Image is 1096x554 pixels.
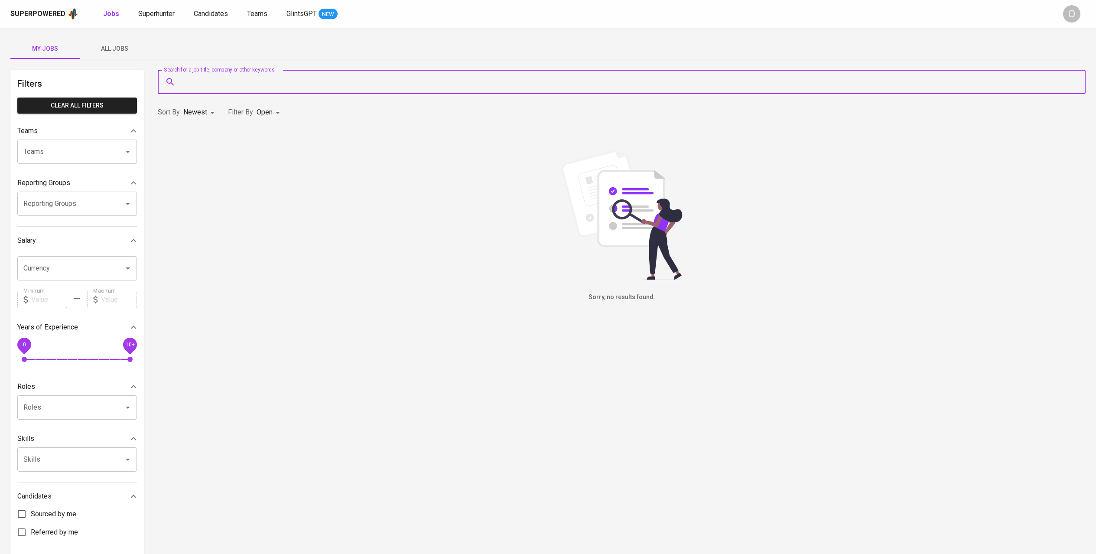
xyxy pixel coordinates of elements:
span: My Jobs [16,43,75,54]
a: Superhunter [138,9,176,20]
button: Open [122,198,134,210]
button: Open [122,401,134,414]
button: Clear All filters [17,98,137,114]
p: Candidates [17,491,52,502]
a: Superpoweredapp logo [10,7,79,20]
span: Teams [247,10,267,18]
span: Candidates [194,10,228,18]
div: Open [257,104,283,121]
p: Skills [17,433,34,444]
p: Filter By [228,107,253,117]
span: Clear All filters [24,100,130,111]
a: Jobs [103,9,121,20]
span: 0 [23,341,26,347]
img: app logo [67,7,79,20]
span: Sourced by me [31,509,76,519]
button: Open [122,453,134,466]
img: file_searching.svg [557,150,687,280]
input: Value [101,291,137,308]
p: Newest [183,107,207,117]
div: O [1063,5,1080,23]
span: All Jobs [85,43,144,54]
span: NEW [319,10,338,19]
div: Reporting Groups [17,174,137,192]
p: Years of Experience [17,322,78,332]
span: 10+ [125,341,134,347]
p: Salary [17,235,36,246]
div: Superpowered [10,9,65,19]
span: Open [257,108,273,116]
div: Teams [17,122,137,140]
p: Reporting Groups [17,178,70,188]
span: Referred by me [31,527,78,538]
h6: Sorry, no results found. [158,293,1086,302]
div: Years of Experience [17,319,137,336]
a: Candidates [194,9,230,20]
p: Sort By [158,107,180,117]
p: Teams [17,126,38,136]
div: Salary [17,232,137,249]
button: Open [122,262,134,274]
div: Newest [183,104,218,121]
input: Value [31,291,67,308]
h6: Filters [17,77,137,91]
a: Teams [247,9,269,20]
b: Jobs [103,10,119,18]
p: Roles [17,381,35,392]
button: Open [122,146,134,158]
span: GlintsGPT [286,10,317,18]
div: Skills [17,430,137,447]
div: Roles [17,378,137,395]
a: GlintsGPT NEW [286,9,338,20]
div: Candidates [17,488,137,505]
span: Superhunter [138,10,175,18]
